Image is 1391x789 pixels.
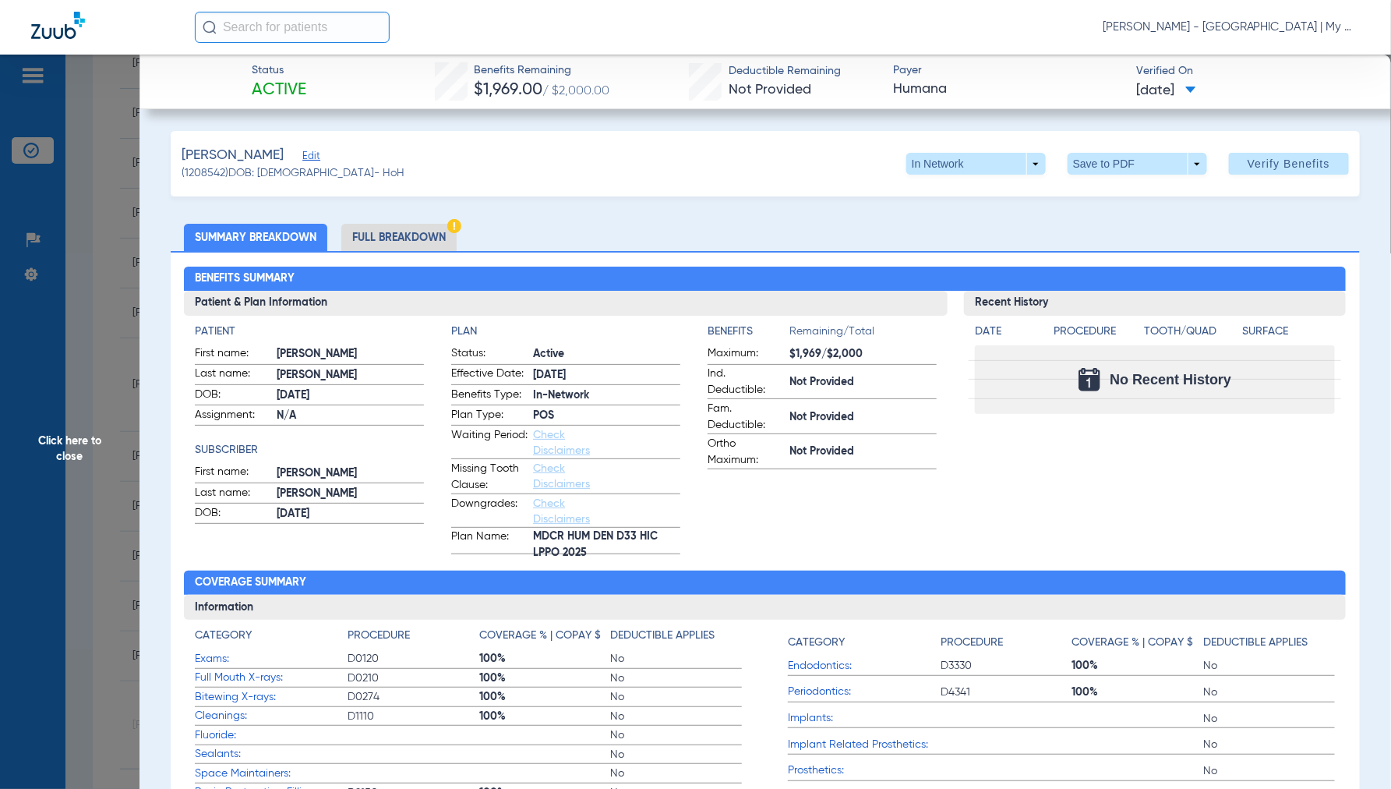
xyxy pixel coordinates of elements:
h2: Coverage Summary [184,571,1346,596]
span: Ind. Deductible: [708,366,784,398]
span: Active [533,346,680,363]
span: Not Provided [729,83,811,97]
span: Edit [302,150,316,165]
h4: Category [788,635,845,651]
app-breakdown-title: Tooth/Quad [1144,324,1237,345]
span: No [611,727,743,743]
app-breakdown-title: Category [788,628,941,656]
h4: Coverage % | Copay $ [479,628,601,644]
span: Periodontics: [788,684,941,700]
img: Calendar [1079,368,1100,391]
img: Search Icon [203,20,217,34]
h4: Plan [451,324,680,340]
span: Waiting Period: [451,427,528,458]
span: Cleanings: [195,708,348,724]
span: Assignment: [195,407,271,426]
span: Downgrades: [451,496,528,527]
h3: Information [184,595,1346,620]
span: Plan Name: [451,529,528,554]
span: 100% [1072,658,1204,674]
span: Missing Tooth Clause: [451,461,528,494]
span: Endodontics: [788,658,941,674]
h4: Date [975,324,1040,340]
span: In-Network [533,387,680,404]
span: [PERSON_NAME] [277,346,424,363]
span: Ortho Maximum: [708,436,784,469]
span: D1110 [348,709,479,724]
h4: Procedure [941,635,1003,651]
span: Last name: [195,366,271,384]
h4: Deductible Applies [1204,635,1308,651]
span: No [611,747,743,762]
app-breakdown-title: Procedure [348,628,479,649]
span: D0274 [348,689,479,705]
span: Verified On [1136,63,1365,80]
img: Zuub Logo [31,12,85,39]
span: Fam. Deductible: [708,401,784,433]
h4: Subscriber [195,442,424,458]
span: [PERSON_NAME] [277,486,424,502]
h4: Coverage % | Copay $ [1072,635,1194,651]
app-breakdown-title: Coverage % | Copay $ [479,628,611,649]
app-breakdown-title: Surface [1242,324,1335,345]
span: Deductible Remaining [729,63,841,80]
span: Not Provided [789,409,937,426]
span: [DATE] [533,367,680,384]
span: Last name: [195,485,271,504]
span: No [611,709,743,724]
span: MDCR HUM DEN D33 HIC LPPO 2025 [533,537,680,554]
h4: Category [195,628,252,644]
span: Implant Related Prosthetics: [788,737,941,753]
span: First name: [195,345,271,364]
input: Search for patients [195,12,390,43]
span: (1208542) DOB: [DEMOGRAPHIC_DATA] - HoH [182,165,404,182]
span: [DATE] [1136,81,1196,101]
app-breakdown-title: Coverage % | Copay $ [1072,628,1204,656]
span: Exams: [195,651,348,667]
span: Sealants: [195,746,348,762]
span: Prosthetics: [788,762,941,779]
span: [DATE] [277,506,424,522]
span: Verify Benefits [1248,157,1330,170]
span: No [611,689,743,705]
span: D0120 [348,651,479,667]
span: 100% [1072,685,1204,700]
h4: Benefits [708,324,789,340]
span: No [1204,737,1336,752]
span: Benefits Type: [451,387,528,405]
span: Benefits Remaining [474,62,609,79]
span: [PERSON_NAME] [182,146,284,165]
iframe: Chat Widget [1313,714,1391,789]
app-breakdown-title: Benefits [708,324,789,345]
a: Check Disclaimers [533,463,590,490]
h4: Tooth/Quad [1144,324,1237,340]
span: Active [252,80,306,101]
span: Plan Type: [451,407,528,426]
span: D0210 [348,670,479,686]
span: Payer [893,62,1122,79]
span: No [1204,711,1336,727]
button: Save to PDF [1068,153,1207,175]
span: / $2,000.00 [542,85,609,97]
span: Not Provided [789,374,937,391]
span: No [1204,658,1336,674]
span: Bitewing X-rays: [195,689,348,706]
span: [PERSON_NAME] [277,465,424,482]
a: Check Disclaimers [533,498,590,525]
span: Full Mouth X-rays: [195,670,348,686]
span: Humana [893,80,1122,99]
span: Remaining/Total [789,324,937,345]
h3: Recent History [964,291,1346,316]
span: Not Provided [789,444,937,460]
span: D3330 [941,658,1072,674]
span: Space Maintainers: [195,766,348,782]
span: 100% [479,709,611,724]
span: DOB: [195,387,271,405]
h2: Benefits Summary [184,267,1346,292]
h4: Patient [195,324,424,340]
app-breakdown-title: Procedure [1054,324,1139,345]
